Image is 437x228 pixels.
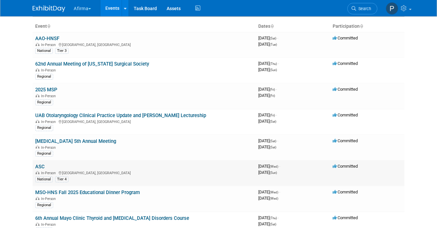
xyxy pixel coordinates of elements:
[333,138,358,143] span: Committed
[270,94,275,98] span: (Fri)
[35,164,45,170] a: ASC
[36,171,39,174] img: In-Person Event
[258,42,277,47] span: [DATE]
[35,119,253,124] div: [GEOGRAPHIC_DATA], [GEOGRAPHIC_DATA]
[35,99,53,105] div: Regional
[35,176,53,182] div: National
[276,87,277,92] span: -
[258,196,278,201] span: [DATE]
[333,215,358,220] span: Committed
[356,6,371,11] span: Search
[333,113,358,117] span: Committed
[36,94,39,97] img: In-Person Event
[276,113,277,117] span: -
[258,164,280,169] span: [DATE]
[333,87,358,92] span: Committed
[35,138,116,144] a: [MEDICAL_DATA] 5th Annual Meeting
[270,197,278,200] span: (Wed)
[279,164,280,169] span: -
[35,87,57,93] a: 2025 MSP
[33,21,256,32] th: Event
[386,2,398,15] img: Praveen Kaushik
[258,93,275,98] span: [DATE]
[270,62,277,66] span: (Thu)
[35,151,53,157] div: Regional
[35,42,253,47] div: [GEOGRAPHIC_DATA], [GEOGRAPHIC_DATA]
[35,74,53,80] div: Regional
[258,36,278,40] span: [DATE]
[333,36,358,40] span: Committed
[270,43,277,46] span: (Tue)
[270,23,274,29] a: Sort by Start Date
[360,23,363,29] a: Sort by Participation Type
[270,68,277,72] span: (Sun)
[41,145,58,150] span: In-Person
[270,216,277,220] span: (Thu)
[258,61,279,66] span: [DATE]
[35,113,206,118] a: UAB Otolaryngology Clinical Practice Update and [PERSON_NAME] Lectureship
[258,113,277,117] span: [DATE]
[41,197,58,201] span: In-Person
[270,120,276,123] span: (Sat)
[278,61,279,66] span: -
[270,222,276,226] span: (Sat)
[258,67,277,72] span: [DATE]
[35,61,149,67] a: 62nd Annual Meeting of [US_STATE] Surgical Society
[36,222,39,226] img: In-Person Event
[41,120,58,124] span: In-Person
[41,222,58,227] span: In-Person
[258,170,277,175] span: [DATE]
[258,119,276,124] span: [DATE]
[36,120,39,123] img: In-Person Event
[333,61,358,66] span: Committed
[270,114,275,117] span: (Fri)
[36,197,39,200] img: In-Person Event
[41,68,58,72] span: In-Person
[41,94,58,98] span: In-Person
[41,43,58,47] span: In-Person
[256,21,330,32] th: Dates
[47,23,50,29] a: Sort by Event Name
[55,48,68,54] div: Tier 3
[347,3,377,14] a: Search
[35,48,53,54] div: National
[258,87,277,92] span: [DATE]
[35,202,53,208] div: Regional
[35,170,253,175] div: [GEOGRAPHIC_DATA], [GEOGRAPHIC_DATA]
[258,190,280,194] span: [DATE]
[270,88,275,91] span: (Fri)
[35,125,53,131] div: Regional
[279,190,280,194] span: -
[258,221,276,226] span: [DATE]
[33,6,65,12] img: ExhibitDay
[270,165,278,168] span: (Wed)
[258,138,278,143] span: [DATE]
[258,144,276,149] span: [DATE]
[270,171,277,175] span: (Sun)
[333,164,358,169] span: Committed
[41,171,58,175] span: In-Person
[270,145,276,149] span: (Sat)
[36,68,39,71] img: In-Person Event
[333,190,358,194] span: Committed
[36,145,39,149] img: In-Person Event
[36,43,39,46] img: In-Person Event
[35,190,140,195] a: MSO-HNS Fall 2025 Educational Dinner Program
[270,190,278,194] span: (Wed)
[35,215,189,221] a: 6th Annual Mayo Clinic Thyroid and [MEDICAL_DATA] Disorders Course
[55,176,68,182] div: Tier 4
[278,215,279,220] span: -
[330,21,404,32] th: Participation
[270,37,276,40] span: (Sat)
[258,215,279,220] span: [DATE]
[270,139,276,143] span: (Sat)
[35,36,59,41] a: AAO-HNSF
